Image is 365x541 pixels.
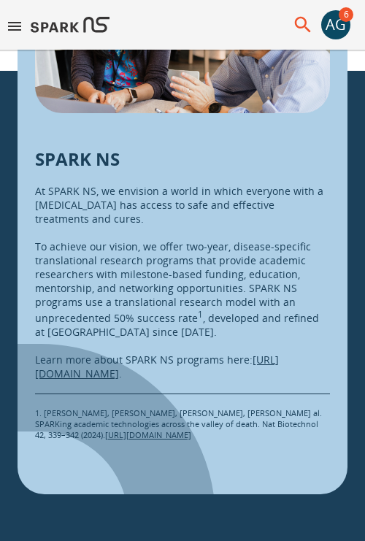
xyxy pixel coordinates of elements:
button: menu [6,18,23,39]
p: 1. [PERSON_NAME], [PERSON_NAME], [PERSON_NAME], [PERSON_NAME] al. SPARKing academic technologies ... [35,407,330,440]
button: menu [292,14,314,36]
a: [URL][DOMAIN_NAME] [105,429,191,440]
p: At SPARK NS, we envision a world in which everyone with a [MEDICAL_DATA] has access to safe and e... [35,184,330,380]
img: Logo of SPARK at Stanford [31,7,109,42]
div: AG [321,10,350,39]
a: [URL][DOMAIN_NAME] [35,353,279,380]
sup: 1 [198,309,203,320]
button: account of current user [321,10,350,39]
span: 6 [339,7,353,22]
p: SPARK NS [35,147,120,171]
